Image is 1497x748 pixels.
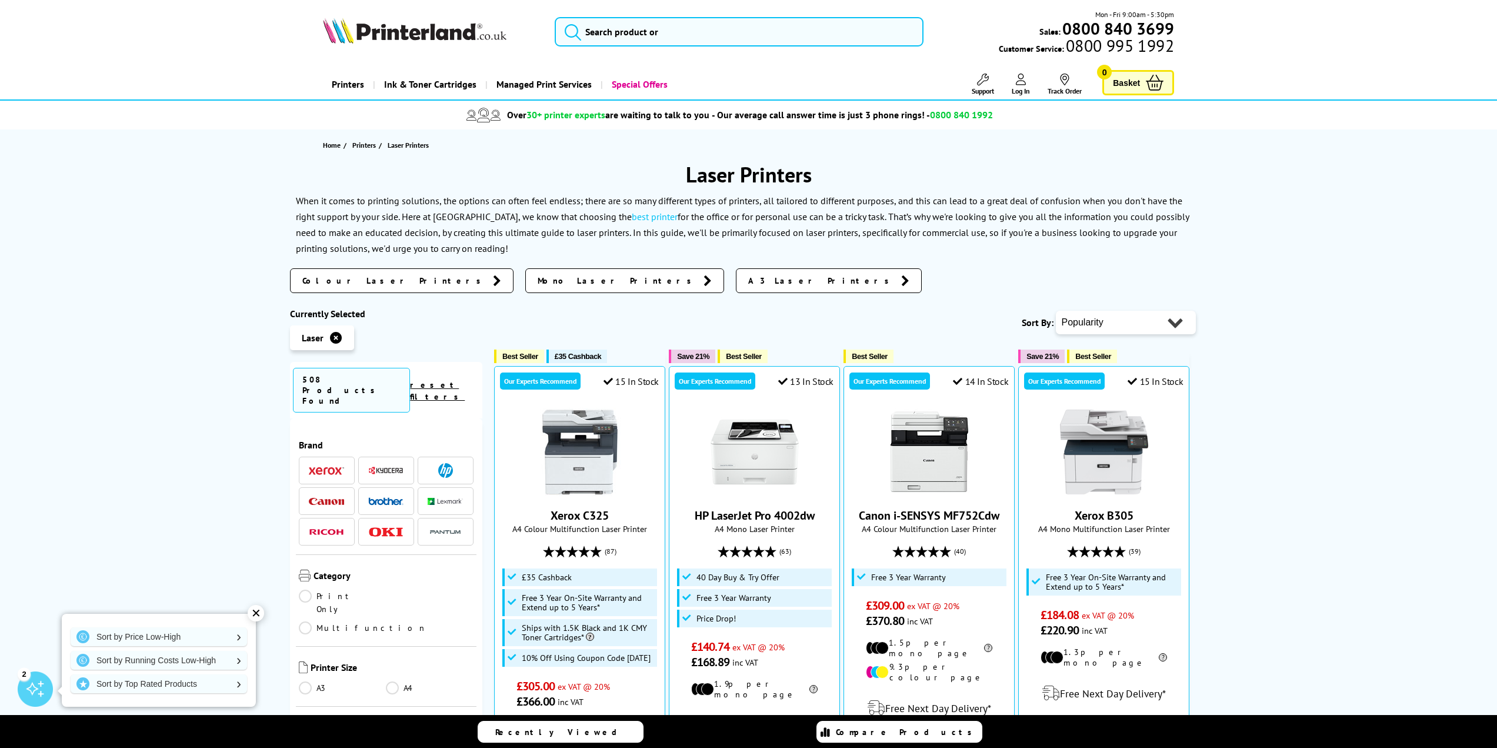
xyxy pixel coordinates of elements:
[368,463,404,478] a: Kyocera
[1018,350,1065,363] button: Save 21%
[428,524,463,539] a: Pantum
[309,494,344,508] a: Canon
[290,161,1208,188] h1: Laser Printers
[302,332,324,344] span: Laser
[410,380,465,402] a: reset filters
[675,709,833,742] div: modal_delivery
[386,681,474,694] a: A4
[352,139,379,151] a: Printers
[1026,352,1059,361] span: Save 21%
[711,487,799,498] a: HP LaserJet Pro 4002dw
[748,275,895,287] span: A3 Laser Printers
[677,352,709,361] span: Save 21%
[816,721,982,743] a: Compare Products
[718,350,768,363] button: Best Seller
[1041,623,1079,638] span: £220.90
[1075,352,1111,361] span: Best Seller
[1129,540,1141,563] span: (39)
[299,439,474,451] span: Brand
[485,69,601,99] a: Managed Print Services
[604,375,659,387] div: 15 In Stock
[71,627,247,646] a: Sort by Price Low-High
[368,494,404,508] a: Brother
[1095,9,1174,20] span: Mon - Fri 9:00am - 5:30pm
[352,139,376,151] span: Printers
[302,275,487,287] span: Colour Laser Printers
[885,487,973,498] a: Canon i-SENSYS MF752Cdw
[972,74,994,95] a: Support
[866,598,904,613] span: £309.00
[299,661,308,673] img: Printer Size
[558,681,610,692] span: ex VAT @ 20%
[712,109,993,121] span: - Our average call answer time is just 3 phone rings! -
[954,540,966,563] span: (40)
[309,498,344,506] img: Canon
[866,661,992,683] li: 9.3p per colour page
[494,350,544,363] button: Best Seller
[546,350,607,363] button: £35 Cashback
[632,211,678,222] a: best printer
[428,463,463,478] a: HP
[536,487,624,498] a: Xerox C325
[779,540,791,563] span: (63)
[1046,573,1179,591] span: Free 3 Year On-Site Warranty and Extend up to 5 Years*
[502,352,538,361] span: Best Seller
[1048,74,1082,95] a: Track Order
[953,375,1008,387] div: 14 In Stock
[299,681,386,694] a: A3
[836,727,978,737] span: Compare Products
[999,40,1174,54] span: Customer Service:
[866,613,904,629] span: £370.80
[1039,26,1061,37] span: Sales:
[525,268,724,293] a: Mono Laser Printers
[1022,317,1053,328] span: Sort By:
[368,527,404,537] img: OKI
[248,605,264,621] div: ✕
[732,657,758,668] span: inc VAT
[885,408,973,496] img: Canon i-SENSYS MF752Cdw
[290,268,514,293] a: Colour Laser Printers
[691,654,729,670] span: £168.89
[314,570,474,584] span: Category
[1097,65,1112,79] span: 0
[1102,70,1174,95] a: Basket 0
[299,621,427,634] a: Multifunction
[555,17,924,46] input: Search product or
[1041,647,1167,668] li: 1.3p per mono page
[850,692,1008,724] div: modal_delivery
[299,570,311,581] img: Category
[538,275,698,287] span: Mono Laser Printers
[1062,18,1174,39] b: 0800 840 3699
[71,674,247,693] a: Sort by Top Rated Products
[500,373,581,390] div: Our Experts Recommend
[526,109,605,121] span: 30+ printer experts
[1025,523,1183,534] span: A4 Mono Multifunction Laser Printer
[428,498,463,505] img: Lexmark
[299,590,386,616] a: Print Only
[675,373,755,390] div: Our Experts Recommend
[669,350,715,363] button: Save 21%
[1012,74,1030,95] a: Log In
[852,352,888,361] span: Best Seller
[1082,625,1108,636] span: inc VAT
[384,69,476,99] span: Ink & Toner Cartridges
[1113,75,1140,91] span: Basket
[1061,23,1174,34] a: 0800 840 3699
[1067,350,1117,363] button: Best Seller
[428,494,463,508] a: Lexmark
[507,109,709,121] span: Over are waiting to talk to you
[18,667,31,680] div: 2
[1012,87,1030,95] span: Log In
[522,653,651,663] span: 10% Off Using Coupon Code [DATE]
[866,637,992,659] li: 1.5p per mono page
[522,573,572,582] span: £35 Cashback
[1024,373,1105,390] div: Our Experts Recommend
[428,525,463,539] img: Pantum
[732,641,785,653] span: ex VAT @ 20%
[1082,610,1134,621] span: ex VAT @ 20%
[71,651,247,670] a: Sort by Running Costs Low-High
[516,694,555,709] span: £366.00
[309,524,344,539] a: Ricoh
[696,573,779,582] span: 40 Day Buy & Try Offer
[296,195,1189,255] p: When it comes to printing solutions, the options can often feel endless; there are so many differ...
